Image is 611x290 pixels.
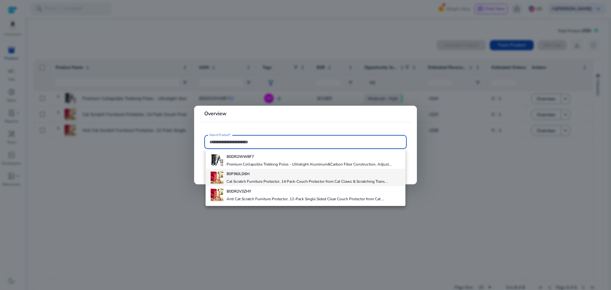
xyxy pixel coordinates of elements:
b: B0DR2V3ZHY [227,189,251,194]
img: 519mNQ41L4L._AC_US40_.jpg [211,171,223,184]
h4: Anti Cat Scratch Furniture Protector, 12-Pack Single Sided Clear Couch Protector from Cat ... [227,196,384,202]
b: Overview [204,110,227,117]
mat-label: Select Product* [209,133,231,137]
h4: Premium Collapsible Trekking Poles - Ultralight Aluminum&Carbon Fiber Construction, Adjust... [227,162,392,167]
b: B0F96JLD6H [227,171,249,176]
img: 51Y7-d3P+AL._AC_US40_.jpg [211,188,223,201]
h4: Cat Scratch Furniture Protector, 14 Pack-Couch Protector from Cat Claws & Scratching Trans... [227,179,388,184]
img: 51vAskplt4L._AC_US40_.jpg [211,154,223,166]
b: B0DR2WW8F7 [227,154,254,159]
